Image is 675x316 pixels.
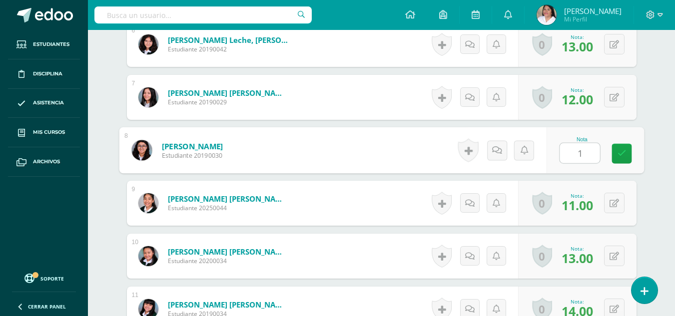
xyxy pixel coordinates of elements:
a: Asistencia [8,89,80,118]
a: [PERSON_NAME] [PERSON_NAME] [168,88,288,98]
span: Estudiantes [33,40,69,48]
span: Mis cursos [33,128,65,136]
a: [PERSON_NAME] [161,141,223,151]
img: d9a0c00f939458185540c42aa595f445.png [138,246,158,266]
span: Disciplina [33,70,62,78]
a: Mis cursos [8,118,80,147]
input: 0-15.0 [560,143,600,163]
div: Nota: [562,298,593,305]
span: 11.00 [562,197,593,214]
img: 07e4e8fe95e241eabf153701a18b921b.png [537,5,557,25]
a: Archivos [8,147,80,177]
input: Busca un usuario... [94,6,312,23]
div: Nota [559,137,605,142]
div: Nota: [562,86,593,93]
a: [PERSON_NAME] [PERSON_NAME] [168,194,288,204]
span: Cerrar panel [28,303,66,310]
img: c0b072ba5098cf115c22b00099b3ae65.png [131,140,152,160]
span: Estudiante 20190030 [161,151,223,160]
span: Estudiante 20200034 [168,257,288,265]
a: [PERSON_NAME] [PERSON_NAME] [168,300,288,310]
a: 0 [532,245,552,268]
span: Asistencia [33,99,64,107]
span: 12.00 [562,91,593,108]
span: Archivos [33,158,60,166]
a: Disciplina [8,59,80,89]
img: 0092d6a4351c16f0faa93fc93110352b.png [138,87,158,107]
span: 13.00 [562,38,593,55]
div: Nota: [562,245,593,252]
a: 0 [532,33,552,56]
span: Soporte [40,275,64,282]
a: [PERSON_NAME] [PERSON_NAME] [168,247,288,257]
a: Estudiantes [8,30,80,59]
span: 13.00 [562,250,593,267]
a: 0 [532,192,552,215]
div: Nota: [562,192,593,199]
div: Nota: [562,33,593,40]
a: Soporte [12,271,76,285]
a: 0 [532,86,552,109]
span: [PERSON_NAME] [564,6,622,16]
span: Estudiante 20190029 [168,98,288,106]
span: Mi Perfil [564,15,622,23]
span: Estudiante 20250044 [168,204,288,212]
span: Estudiante 20190042 [168,45,288,53]
a: [PERSON_NAME] Leche, [PERSON_NAME] [168,35,288,45]
img: 3e536a00470d152619e042f4b493d5fa.png [138,193,158,213]
img: 3b9291d5a4f4d40e09bf4534a694007f.png [138,34,158,54]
